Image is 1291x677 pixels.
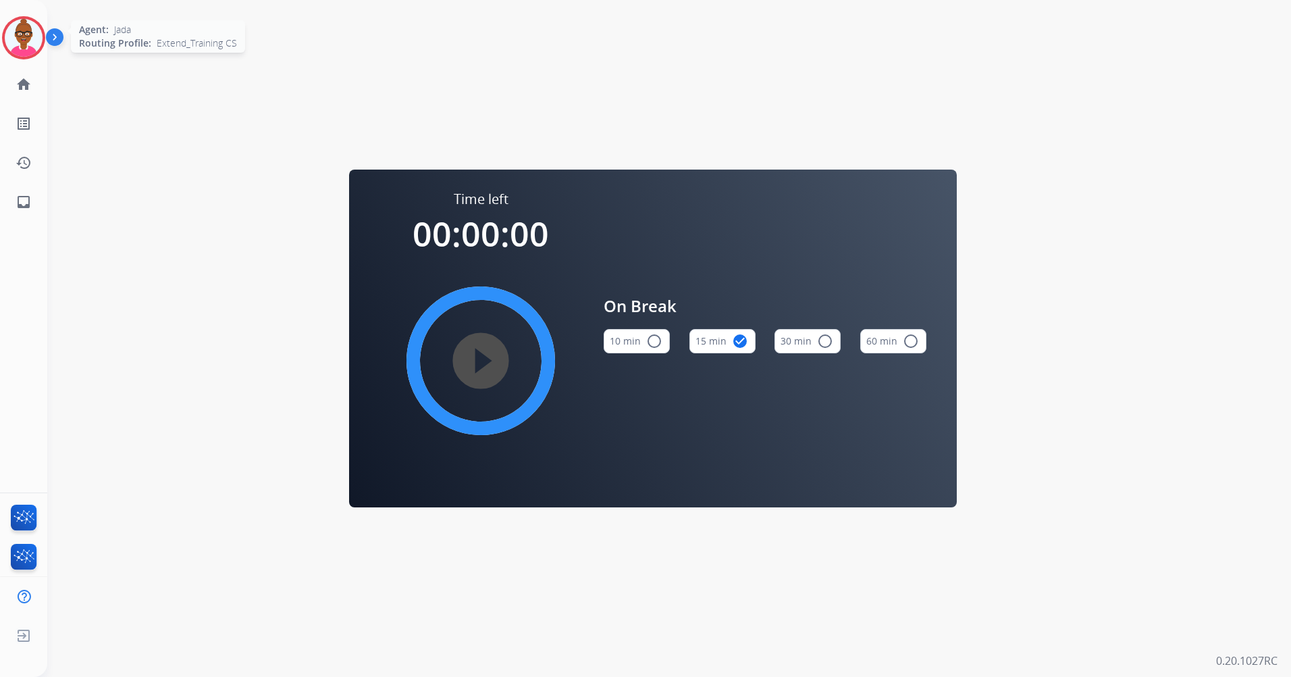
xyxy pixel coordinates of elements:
[473,353,489,369] mat-icon: play_circle_filled
[454,190,508,209] span: Time left
[604,294,926,318] span: On Break
[774,329,841,353] button: 30 min
[79,23,109,36] span: Agent:
[114,23,131,36] span: Jada
[5,19,43,57] img: avatar
[689,329,756,353] button: 15 min
[79,36,151,50] span: Routing Profile:
[16,194,32,210] mat-icon: inbox
[860,329,926,353] button: 60 min
[16,76,32,93] mat-icon: home
[732,333,748,349] mat-icon: check_circle
[817,333,833,349] mat-icon: radio_button_unchecked
[157,36,237,50] span: Extend_Training CS
[1216,653,1277,669] p: 0.20.1027RC
[16,155,32,171] mat-icon: history
[604,329,670,353] button: 10 min
[16,116,32,132] mat-icon: list_alt
[646,333,662,349] mat-icon: radio_button_unchecked
[903,333,919,349] mat-icon: radio_button_unchecked
[413,211,549,257] span: 00:00:00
